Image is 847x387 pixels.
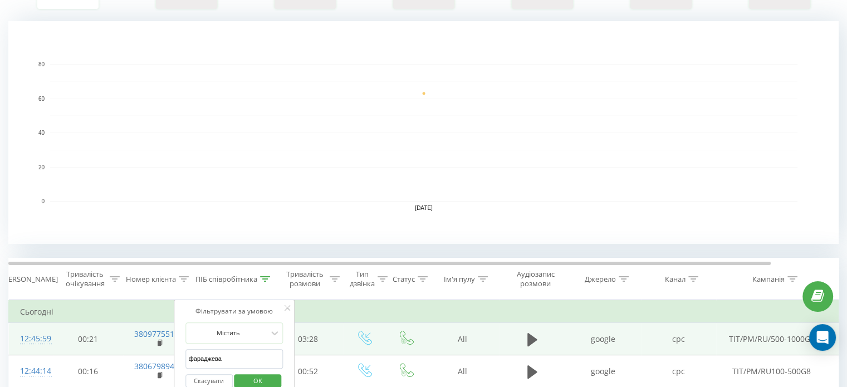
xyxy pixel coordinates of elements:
div: Фільтрувати за умовою [185,306,283,317]
text: 0 [41,198,45,204]
text: 80 [38,61,45,67]
div: [PERSON_NAME] [2,275,58,284]
input: Введіть значення [185,349,283,369]
div: Номер клієнта [126,275,176,284]
div: Тип дзвінка [350,270,375,288]
text: 20 [38,164,45,170]
div: Аудіозапис розмови [508,270,562,288]
a: 380977551413 [134,329,188,339]
text: [DATE] [415,205,433,211]
div: Тривалість розмови [283,270,327,288]
div: 12:44:14 [20,360,42,382]
text: 40 [38,130,45,136]
td: TIT/PM/RU/500-1000G1 [716,323,828,355]
div: Джерело [585,275,616,284]
div: ПІБ співробітника [195,275,257,284]
div: Кампанія [752,275,785,284]
text: 60 [38,96,45,102]
div: Канал [665,275,686,284]
div: Тривалість очікування [63,270,107,288]
div: Статус [393,275,415,284]
div: Ім'я пулу [444,275,475,284]
div: 12:45:59 [20,328,42,350]
td: 03:28 [273,323,343,355]
td: 00:21 [53,323,123,355]
td: google [566,323,641,355]
svg: A chart. [8,21,839,244]
td: All [427,323,499,355]
td: cpc [641,323,716,355]
a: 380679894131 [134,361,188,371]
div: Open Intercom Messenger [809,324,836,351]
